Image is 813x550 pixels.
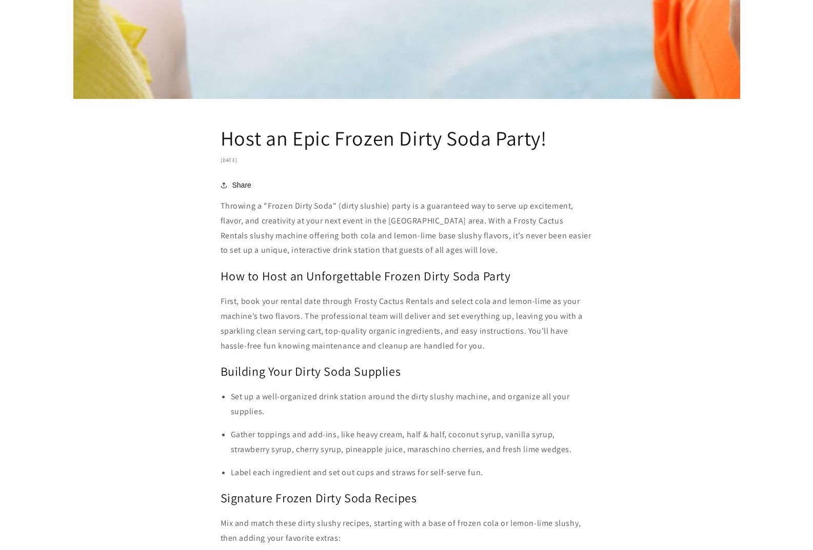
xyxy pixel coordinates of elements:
[221,199,593,258] p: Throwing a "Frozen Dirty Soda" (dirty slushie) party is a guaranteed way to serve up excitement, ...
[221,363,593,379] h2: Building Your Dirty Soda Supplies
[231,390,593,419] p: Set up a well-organized drink station around the dirty slushy machine, and organize all your supp...
[221,157,238,164] time: [DATE]
[221,268,593,284] h2: How to Host an Unforgettable Frozen Dirty Soda Party
[221,294,593,353] p: First, book your rental date through Frosty Cactus Rentals and select cola and lemon-lime as your...
[221,179,254,191] button: Share
[221,516,593,546] p: Mix and match these dirty slushy recipes, starting with a base of frozen cola or lemon-lime slush...
[221,490,593,506] h2: Signature Frozen Dirty Soda Recipes
[231,427,593,457] p: Gather toppings and add-ins, like heavy cream, half & half, coconut syrup, vanilla syrup, strawbe...
[231,465,593,480] li: Label each ingredient and set out cups and straws for self-serve fun.
[221,125,593,151] h1: Host an Epic Frozen Dirty Soda Party!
